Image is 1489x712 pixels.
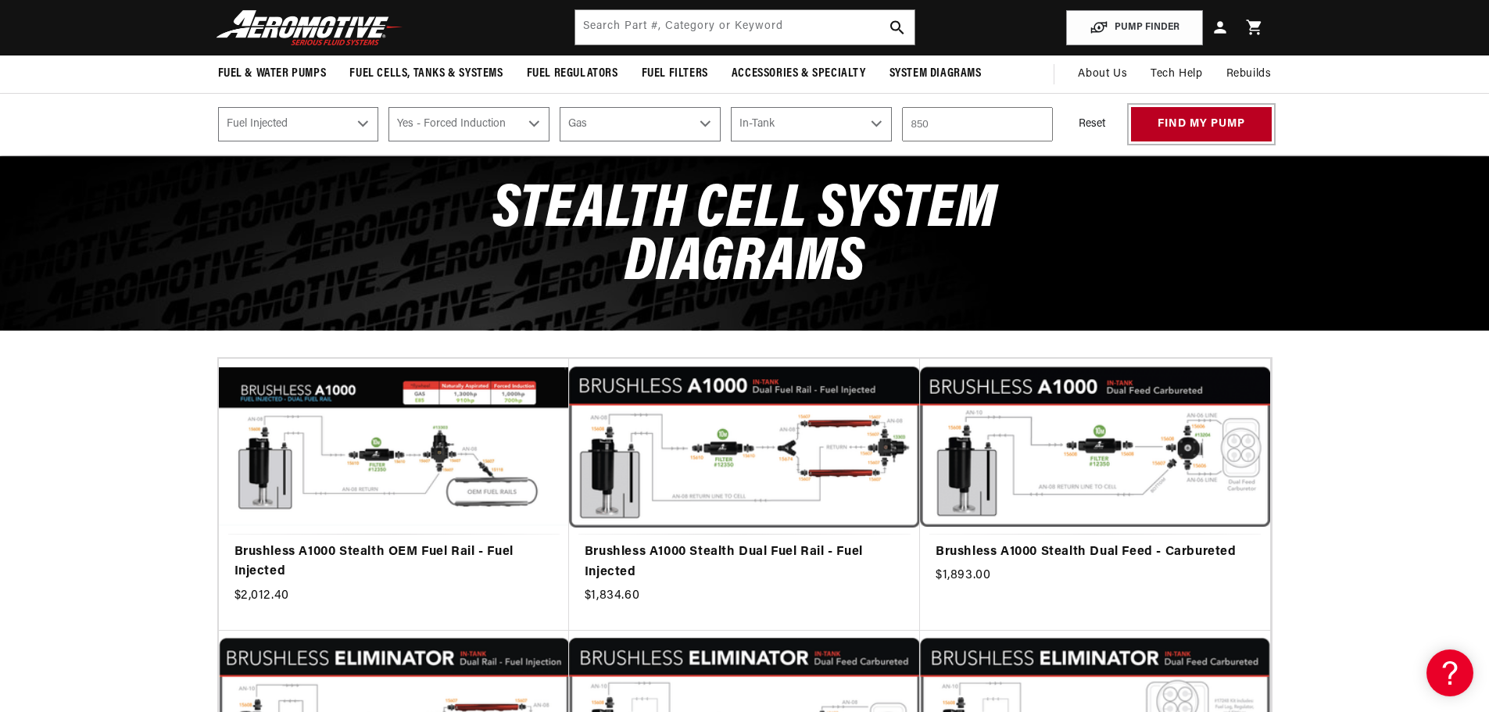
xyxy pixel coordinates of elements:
[527,66,618,82] span: Fuel Regulators
[630,55,720,92] summary: Fuel Filters
[642,66,708,82] span: Fuel Filters
[720,55,878,92] summary: Accessories & Specialty
[515,55,630,92] summary: Fuel Regulators
[1063,107,1121,141] button: Reset
[1226,66,1272,83] span: Rebuilds
[1066,10,1203,45] button: PUMP FINDER
[349,66,503,82] span: Fuel Cells, Tanks & Systems
[338,55,514,92] summary: Fuel Cells, Tanks & Systems
[880,10,915,45] button: search button
[902,107,1053,141] input: Enter Horsepower
[560,107,721,141] select: Fuel
[206,55,338,92] summary: Fuel & Water Pumps
[218,107,379,141] select: CARB or EFI
[492,180,997,295] span: Stealth Cell System Diagrams
[1151,66,1202,83] span: Tech Help
[585,542,904,582] a: Brushless A1000 Stealth Dual Fuel Rail - Fuel Injected
[1215,55,1283,93] summary: Rebuilds
[732,66,866,82] span: Accessories & Specialty
[234,542,553,582] a: Brushless A1000 Stealth OEM Fuel Rail - Fuel Injected
[731,107,892,141] select: Mounting
[1066,55,1139,93] a: About Us
[936,542,1255,563] a: Brushless A1000 Stealth Dual Feed - Carbureted
[1139,55,1214,93] summary: Tech Help
[1078,68,1127,80] span: About Us
[1131,107,1272,142] button: find my pump
[878,55,993,92] summary: System Diagrams
[575,10,915,45] input: Search by Part Number, Category or Keyword
[889,66,982,82] span: System Diagrams
[212,9,407,46] img: Aeromotive
[388,107,549,141] select: Power Adder
[218,66,327,82] span: Fuel & Water Pumps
